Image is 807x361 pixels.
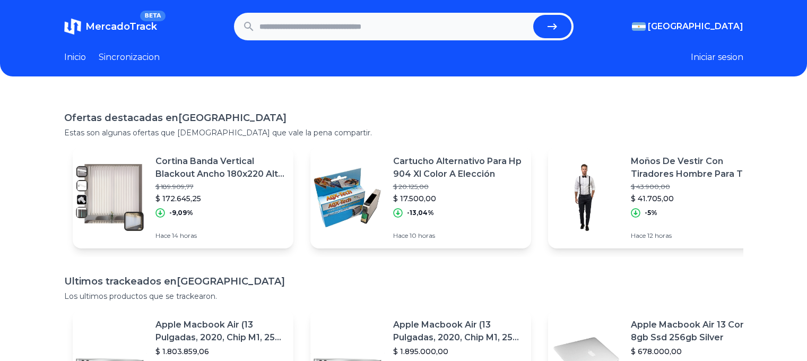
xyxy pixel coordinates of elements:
img: Argentina [632,22,646,31]
p: $ 189.909,77 [155,183,285,191]
p: Hace 12 horas [631,231,760,240]
span: [GEOGRAPHIC_DATA] [648,20,743,33]
p: Moños De Vestir Con Tiradores Hombre Para Traje Import [GEOGRAPHIC_DATA] [631,155,760,180]
p: Cortina Banda Vertical Blackout Ancho 180x220 Alto Hot Sale [155,155,285,180]
a: MercadoTrackBETA [64,18,157,35]
p: $ 20.125,00 [393,183,523,191]
p: Los ultimos productos que se trackearon. [64,291,743,302]
img: Featured image [548,160,622,235]
img: Featured image [310,160,385,235]
a: Featured imageCortina Banda Vertical Blackout Ancho 180x220 Alto Hot Sale$ 189.909,77$ 172.645,25... [73,147,293,248]
a: Featured imageMoños De Vestir Con Tiradores Hombre Para Traje Import [GEOGRAPHIC_DATA]$ 43.900,00... [548,147,769,248]
a: Featured imageCartucho Alternativo Para Hp 904 Xl Color A Elección$ 20.125,00$ 17.500,00-13,04%Ha... [310,147,531,248]
p: $ 41.705,00 [631,193,760,204]
p: $ 17.500,00 [393,193,523,204]
h1: Ofertas destacadas en [GEOGRAPHIC_DATA] [64,110,743,125]
p: Cartucho Alternativo Para Hp 904 Xl Color A Elección [393,155,523,180]
span: MercadoTrack [85,21,157,32]
p: Hace 10 horas [393,231,523,240]
p: $ 1.803.859,06 [155,346,285,357]
a: Inicio [64,51,86,64]
h1: Ultimos trackeados en [GEOGRAPHIC_DATA] [64,274,743,289]
p: -13,04% [407,209,434,217]
span: BETA [140,11,165,21]
p: -9,09% [169,209,193,217]
p: $ 43.900,00 [631,183,760,191]
p: Estas son algunas ofertas que [DEMOGRAPHIC_DATA] que vale la pena compartir. [64,127,743,138]
p: $ 678.000,00 [631,346,760,357]
button: [GEOGRAPHIC_DATA] [632,20,743,33]
p: Apple Macbook Air (13 Pulgadas, 2020, Chip M1, 256 Gb De Ssd, 8 Gb De Ram) - Plata [393,319,523,344]
button: Iniciar sesion [691,51,743,64]
img: MercadoTrack [64,18,81,35]
p: $ 172.645,25 [155,193,285,204]
p: $ 1.895.000,00 [393,346,523,357]
p: Hace 14 horas [155,231,285,240]
p: Apple Macbook Air 13 Core I5 8gb Ssd 256gb Silver [631,319,760,344]
p: Apple Macbook Air (13 Pulgadas, 2020, Chip M1, 256 Gb De Ssd, 8 Gb De Ram) - Plata [155,319,285,344]
p: -5% [645,209,657,217]
img: Featured image [73,160,147,235]
a: Sincronizacion [99,51,160,64]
